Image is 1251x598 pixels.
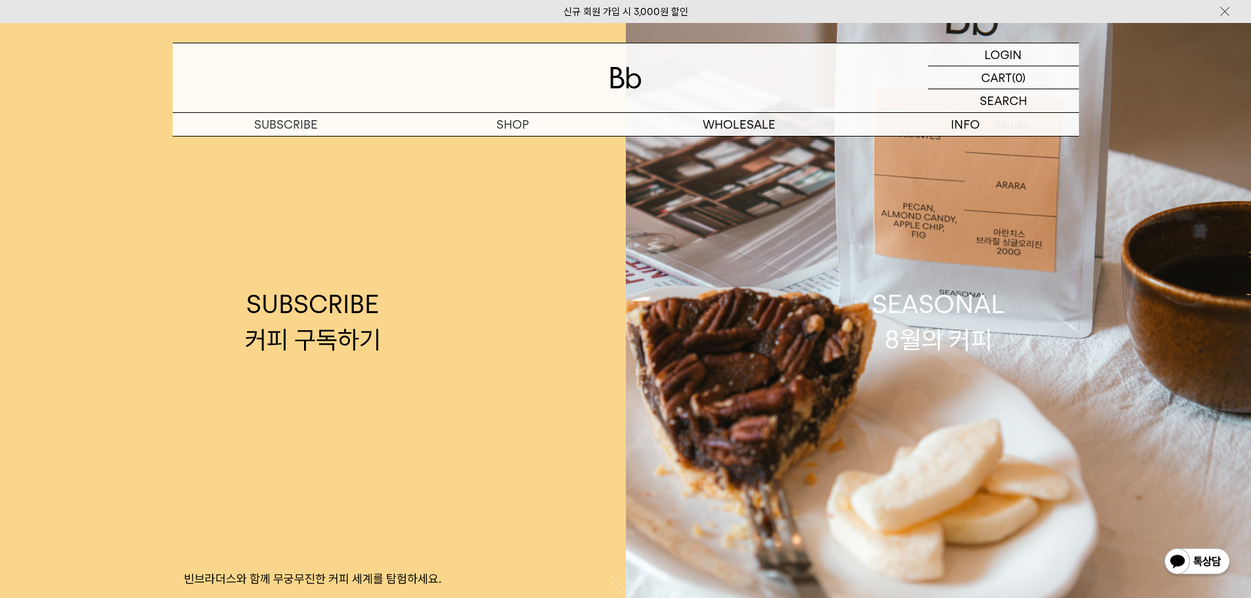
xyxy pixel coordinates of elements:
[984,43,1022,66] p: LOGIN
[981,66,1012,89] p: CART
[1012,66,1026,89] p: (0)
[563,6,688,18] a: 신규 회원 가입 시 3,000원 할인
[173,113,399,136] a: SUBSCRIBE
[399,113,626,136] a: SHOP
[852,113,1079,136] p: INFO
[928,43,1079,66] a: LOGIN
[245,287,381,356] div: SUBSCRIBE 커피 구독하기
[1163,547,1231,578] img: 카카오톡 채널 1:1 채팅 버튼
[610,67,642,89] img: 로고
[626,113,852,136] p: WHOLESALE
[980,89,1027,112] p: SEARCH
[872,287,1005,356] div: SEASONAL 8월의 커피
[928,66,1079,89] a: CART (0)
